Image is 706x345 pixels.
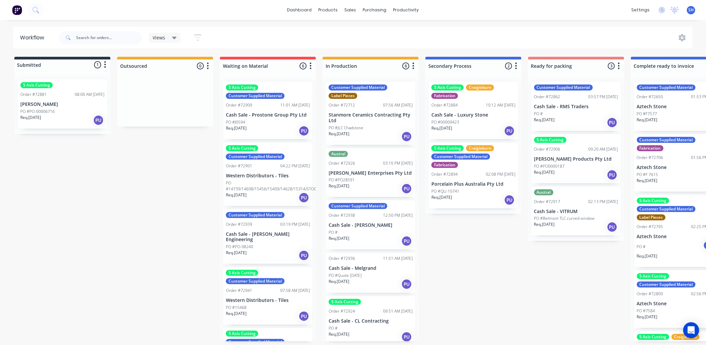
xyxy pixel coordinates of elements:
[223,267,313,325] div: 5 Axis CuttingCustomer Supplied MaterialOrder #7294107:58 AM [DATE]Western Distributors - TilesPO...
[637,291,663,297] div: Order #72809
[534,111,543,117] p: PO #
[329,255,355,262] div: Order #72936
[637,244,646,250] p: PO #
[431,154,490,160] div: Customer Supplied Material
[637,111,657,117] p: PO #F7577
[326,200,415,249] div: Customer Supplied MaterialOrder #7293812:50 PM [DATE]Cash Sale - [PERSON_NAME]PO #Req.[DATE]PU
[607,117,618,128] div: PU
[226,250,247,256] p: Req. [DATE]
[329,93,357,99] div: Label Pieces
[534,215,595,221] p: PO #Belmont TLC curved window
[226,278,285,284] div: Customer Supplied Material
[329,102,355,108] div: Order #72712
[534,117,555,123] p: Req. [DATE]
[329,331,349,337] p: Req. [DATE]
[329,266,413,271] p: Cash Sale - Melgrand
[20,92,47,98] div: Order #72881
[637,334,669,340] div: 5 Axis Cutting
[431,194,452,200] p: Req. [DATE]
[329,222,413,228] p: Cash Sale - [PERSON_NAME]
[329,170,413,176] p: [PERSON_NAME] Enterprises Pty Ltd
[672,334,700,340] div: Craigieburn
[401,279,412,290] div: PU
[637,178,658,184] p: Req. [DATE]
[329,160,355,166] div: Order #72926
[226,339,285,345] div: Customer Supplied Material
[226,163,252,169] div: Order #72901
[637,206,696,212] div: Customer Supplied Material
[226,102,252,108] div: Order #72909
[326,82,415,145] div: Customer Supplied MaterialLabel PiecesOrder #7271207:56 AM [DATE]Stanmore Ceramics Contracting Pt...
[226,221,252,227] div: Order #72939
[226,180,319,192] p: PO #14739/14698/15456/15409/14628/15314/STOCK
[383,255,413,262] div: 11:51 AM [DATE]
[93,115,104,126] div: PU
[401,131,412,142] div: PU
[534,137,567,143] div: 5 Axis Cutting
[226,119,245,125] p: PO #J0594
[329,229,338,235] p: PO #
[431,171,458,177] div: Order #72894
[226,231,310,243] p: Cash Sale - [PERSON_NAME] Engineering
[329,235,349,241] p: Req. [DATE]
[226,270,258,276] div: 5 Axis Cutting
[637,172,658,178] p: PO #F 7615
[223,82,313,139] div: 5 Axis CuttingCustomer Supplied MaterialOrder #7290911:01 AM [DATE]Cash Sale - Prostone Group Pty...
[226,93,285,99] div: Customer Supplied Material
[534,221,555,227] p: Req. [DATE]
[329,308,355,314] div: Order #72924
[284,5,315,15] a: dashboard
[329,318,413,324] p: Cash Sale - CL Contracting
[20,109,55,115] p: PO #PO-00006716
[534,94,561,100] div: Order #72862
[431,125,452,131] p: Req. [DATE]
[329,177,355,183] p: PO #PO28591
[534,156,618,162] p: [PERSON_NAME] Products Pty Ltd
[360,5,390,15] div: purchasing
[226,311,247,317] p: Req. [DATE]
[431,188,459,194] p: PO #QU-10741
[401,332,412,342] div: PU
[20,102,104,107] p: [PERSON_NAME]
[153,34,165,41] span: Views
[299,192,309,203] div: PU
[431,84,464,91] div: 5 Axis Cutting
[329,183,349,189] p: Req. [DATE]
[637,282,696,288] div: Customer Supplied Material
[431,119,459,125] p: PO #00009423
[607,222,618,232] div: PU
[226,192,247,198] p: Req. [DATE]
[683,322,699,338] div: Open Intercom Messenger
[390,5,422,15] div: productivity
[329,112,413,124] p: Stanmore Ceramics Contracting Pty Ltd
[299,126,309,136] div: PU
[431,145,464,151] div: 5 Axis Cutting
[637,145,664,151] div: Fabrication
[226,212,285,218] div: Customer Supplied Material
[431,93,458,99] div: Fabrication
[534,104,618,110] p: Cash Sale - RMS Traders
[329,131,349,137] p: Req. [DATE]
[226,154,285,160] div: Customer Supplied Material
[315,5,341,15] div: products
[226,305,247,311] p: PO #15468
[689,7,694,13] span: SH
[637,308,655,314] p: PO #7584
[75,92,104,98] div: 08:00 AM [DATE]
[486,171,515,177] div: 02:08 PM [DATE]
[329,203,387,209] div: Customer Supplied Material
[637,253,658,259] p: Req. [DATE]
[329,84,387,91] div: Customer Supplied Material
[226,173,310,179] p: Western Distributors - Tiles
[226,288,252,294] div: Order #72941
[401,183,412,194] div: PU
[637,314,658,320] p: Req. [DATE]
[532,187,621,236] div: AustralOrder #7291702:13 PM [DATE]Cash Sale - VITRUMPO #Belmont TLC curved windowReq.[DATE]PU
[329,212,355,218] div: Order #72938
[429,143,518,208] div: 5 Axis CuttingCraigieburnCustomer Supplied MaterialFabricationOrder #7289402:08 PM [DATE]Porcelai...
[20,82,53,88] div: 5 Axis Cutting
[341,5,360,15] div: sales
[329,325,338,331] p: PO #
[226,84,258,91] div: 5 Axis Cutting
[223,143,313,206] div: 5 Axis CuttingCustomer Supplied MaterialOrder #7290104:22 PM [DATE]Western Distributors - TilesPO...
